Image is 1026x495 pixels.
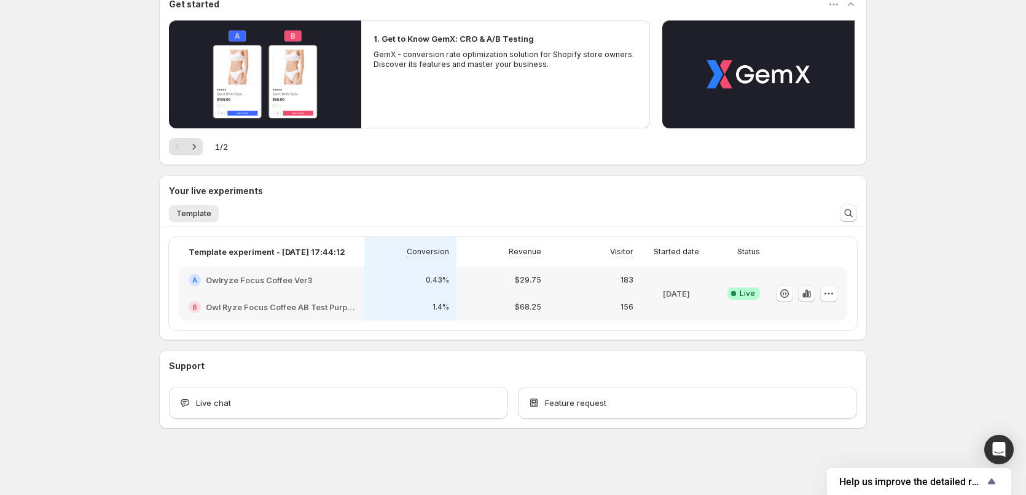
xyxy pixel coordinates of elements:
button: Show survey - Help us improve the detailed report for A/B campaigns [839,474,999,489]
p: 0.43% [426,275,449,285]
h2: Owlryze Focus Coffee Ver3 [206,274,313,286]
div: Open Intercom Messenger [984,435,1014,464]
button: Play video [169,20,361,128]
h3: Your live experiments [169,185,263,197]
span: Help us improve the detailed report for A/B campaigns [839,476,984,488]
h2: Owl Ryze Focus Coffee AB Test Purple Theme [206,301,354,313]
p: $29.75 [515,275,541,285]
span: Live chat [196,397,231,409]
p: Status [737,247,760,257]
button: Play video [662,20,855,128]
h2: 1. Get to Know GemX: CRO & A/B Testing [374,33,534,45]
span: 1 / 2 [215,141,228,153]
p: 1.4% [433,302,449,312]
h2: A [192,276,197,284]
span: Live [740,289,755,298]
h2: B [192,303,197,311]
p: 156 [621,302,633,312]
span: Feature request [545,397,606,409]
h3: Support [169,360,205,372]
span: Template [176,209,211,219]
p: Template experiment - [DATE] 17:44:12 [189,246,345,258]
p: Conversion [407,247,449,257]
p: Visitor [610,247,633,257]
p: [DATE] [663,287,690,300]
nav: Pagination [169,138,203,155]
p: $68.25 [515,302,541,312]
p: Started date [654,247,699,257]
p: Revenue [509,247,541,257]
p: 183 [621,275,633,285]
button: Next [186,138,203,155]
p: GemX - conversion rate optimization solution for Shopify store owners. Discover its features and ... [374,50,638,69]
button: Search and filter results [840,205,857,222]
